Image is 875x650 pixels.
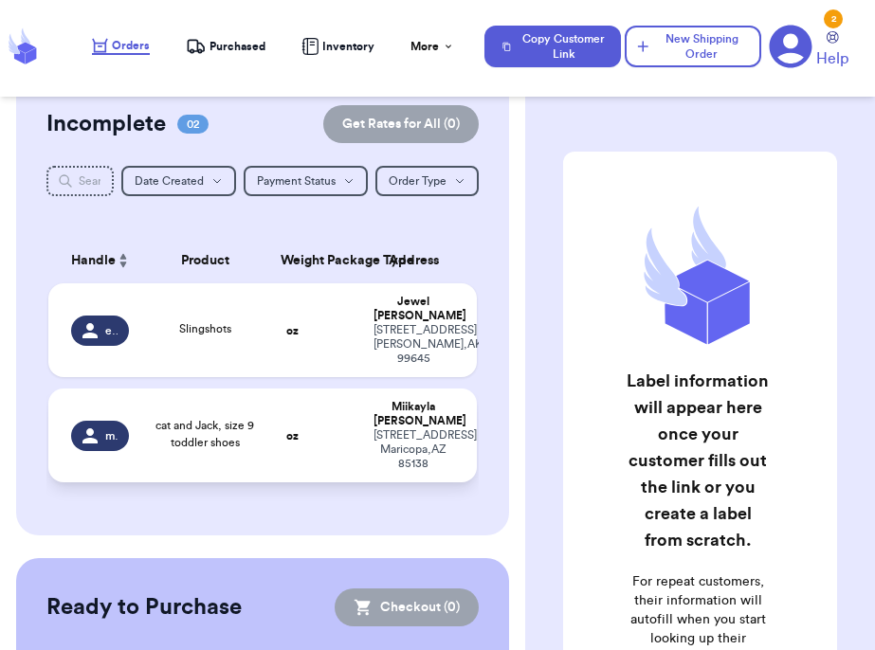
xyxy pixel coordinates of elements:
span: evyandlu [105,323,118,338]
button: Get Rates for All (0) [323,105,479,143]
input: Search [46,166,115,196]
div: More [410,39,454,54]
span: Order Type [389,175,447,187]
button: Checkout (0) [335,588,479,626]
a: Help [816,31,848,70]
th: Package Type [316,238,362,283]
span: Payment Status [257,175,336,187]
div: [STREET_ADDRESS] Maricopa , AZ 85138 [374,428,455,471]
button: Copy Customer Link [484,26,621,67]
div: [STREET_ADDRESS] [PERSON_NAME] , AK 99645 [374,323,455,366]
h2: Incomplete [46,109,166,139]
button: New Shipping Order [625,26,761,67]
th: Product [140,238,269,283]
span: Help [816,47,848,70]
h2: Label information will appear here once your customer fills out the link or you create a label fr... [626,368,770,553]
a: Purchased [186,37,265,56]
button: Order Type [375,166,479,196]
span: 02 [177,115,209,134]
button: Payment Status [244,166,368,196]
span: murphy6.7 [105,428,118,443]
th: Address [362,238,478,283]
a: 2 [769,25,812,68]
div: 2 [824,9,843,28]
span: cat and Jack, size 9 toddler shoes [155,420,254,448]
div: Miikayla [PERSON_NAME] [374,400,455,428]
h2: Ready to Purchase [46,592,242,623]
strong: oz [286,430,299,442]
span: Slingshots [179,323,231,334]
span: Handle [71,251,116,271]
button: Date Created [121,166,236,196]
span: Orders [112,38,150,53]
a: Inventory [301,38,374,55]
a: Orders [92,38,150,55]
div: Jewel [PERSON_NAME] [374,295,455,323]
span: Date Created [135,175,204,187]
span: Purchased [210,39,265,54]
button: Sort ascending [116,249,131,272]
span: Inventory [322,39,374,54]
strong: oz [286,325,299,336]
th: Weight [269,238,316,283]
